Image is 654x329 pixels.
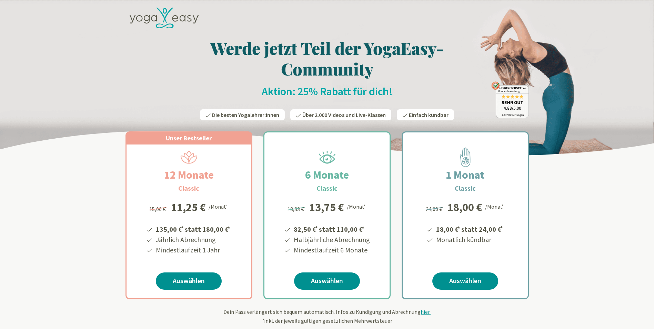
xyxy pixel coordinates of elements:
[294,272,360,290] a: Auswählen
[293,235,370,245] li: Halbjährliche Abrechnung
[149,206,168,212] span: 15,00 €
[262,317,392,324] span: inkl. der jeweils gültigen gesetzlichen Mehrwertsteuer
[302,111,386,118] span: Über 2.000 Videos und Live-Klassen
[288,206,306,212] span: 18,33 €
[421,308,431,315] span: hier.
[293,223,370,235] li: 82,50 € statt 110,00 €
[171,202,206,213] div: 11,25 €
[485,202,505,211] div: /Monat
[209,202,228,211] div: /Monat
[166,134,212,142] span: Unser Bestseller
[435,223,504,235] li: 18,00 € statt 24,00 €
[125,38,529,79] h1: Werde jetzt Teil der YogaEasy-Community
[347,202,366,211] div: /Monat
[429,167,501,183] h2: 1 Monat
[455,183,476,193] h3: Classic
[426,206,444,212] span: 24,00 €
[316,183,338,193] h3: Classic
[491,81,529,118] img: ausgezeichnet_badge.png
[447,202,482,213] div: 18,00 €
[289,167,365,183] h2: 6 Monate
[125,308,529,325] div: Dein Pass verlängert sich bequem automatisch. Infos zu Kündigung und Abrechnung
[155,223,231,235] li: 135,00 € statt 180,00 €
[309,202,344,213] div: 13,75 €
[125,84,529,98] h2: Aktion: 25% Rabatt für dich!
[293,245,370,255] li: Mindestlaufzeit 6 Monate
[212,111,279,118] span: Die besten Yogalehrer:innen
[432,272,498,290] a: Auswählen
[178,183,199,193] h3: Classic
[155,235,231,245] li: Jährlich Abrechnung
[409,111,449,118] span: Einfach kündbar
[148,167,230,183] h2: 12 Monate
[435,235,504,245] li: Monatlich kündbar
[155,245,231,255] li: Mindestlaufzeit 1 Jahr
[156,272,222,290] a: Auswählen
